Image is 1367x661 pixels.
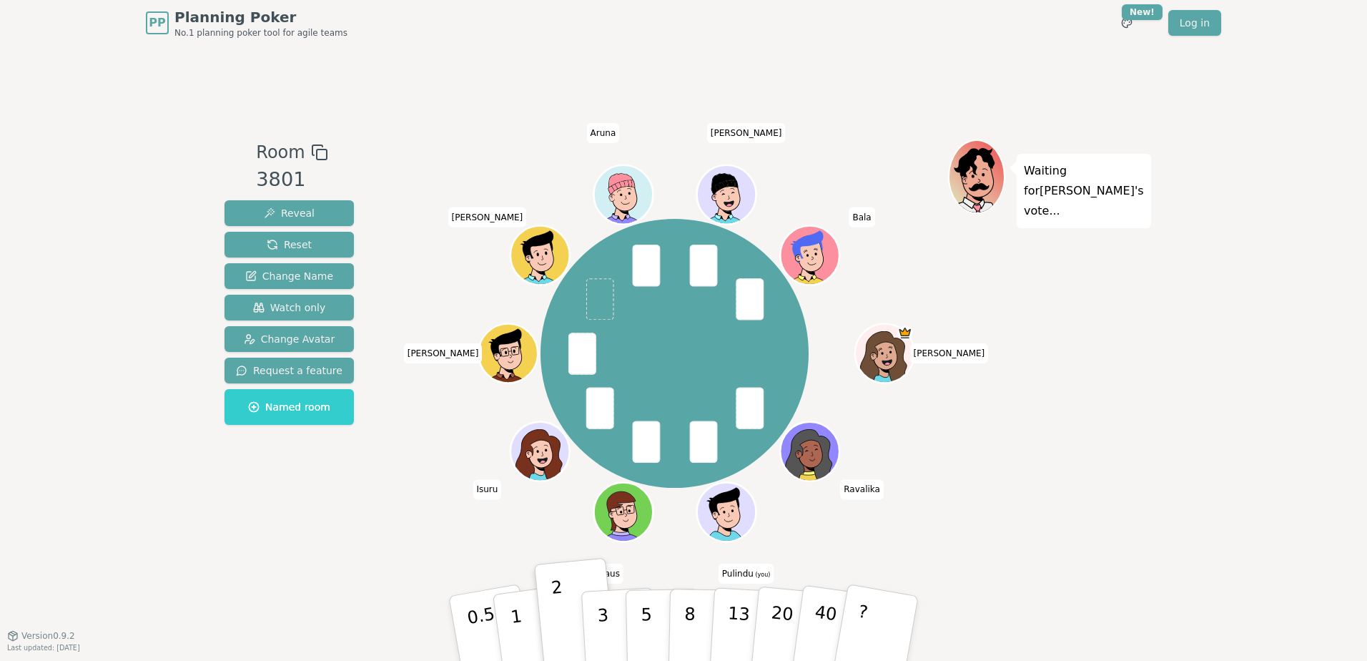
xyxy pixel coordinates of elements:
span: Change Avatar [244,332,335,346]
p: Waiting for [PERSON_NAME] 's vote... [1024,161,1144,221]
span: Named room [248,400,330,414]
span: Click to change your name [404,343,483,363]
div: 3801 [256,165,327,195]
a: PPPlanning PokerNo.1 planning poker tool for agile teams [146,7,347,39]
button: New! [1114,10,1140,36]
span: Reveal [264,206,315,220]
span: (you) [754,572,771,578]
span: No.1 planning poker tool for agile teams [174,27,347,39]
span: Watch only [253,300,326,315]
button: Change Avatar [224,326,354,352]
span: Request a feature [236,363,342,378]
span: Click to change your name [910,343,989,363]
span: PP [149,14,165,31]
span: Click to change your name [448,207,527,227]
button: Click to change your avatar [699,484,754,540]
span: Click to change your name [587,123,620,143]
button: Named room [224,389,354,425]
span: Click to change your name [707,123,786,143]
span: Room [256,139,305,165]
p: 2 [551,577,569,655]
span: Click to change your name [473,479,501,499]
span: Staci is the host [897,325,912,341]
button: Request a feature [224,358,354,383]
span: Click to change your name [849,207,874,227]
span: Change Name [245,269,333,283]
span: Reset [267,238,312,252]
a: Log in [1168,10,1221,36]
span: Planning Poker [174,7,347,27]
span: Click to change your name [840,479,884,499]
span: Last updated: [DATE] [7,644,80,652]
span: Version 0.9.2 [21,630,75,642]
span: Click to change your name [719,564,774,584]
button: Version0.9.2 [7,630,75,642]
button: Reveal [224,200,354,226]
button: Reset [224,232,354,258]
button: Watch only [224,295,354,320]
div: New! [1122,4,1163,20]
button: Change Name [224,263,354,289]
